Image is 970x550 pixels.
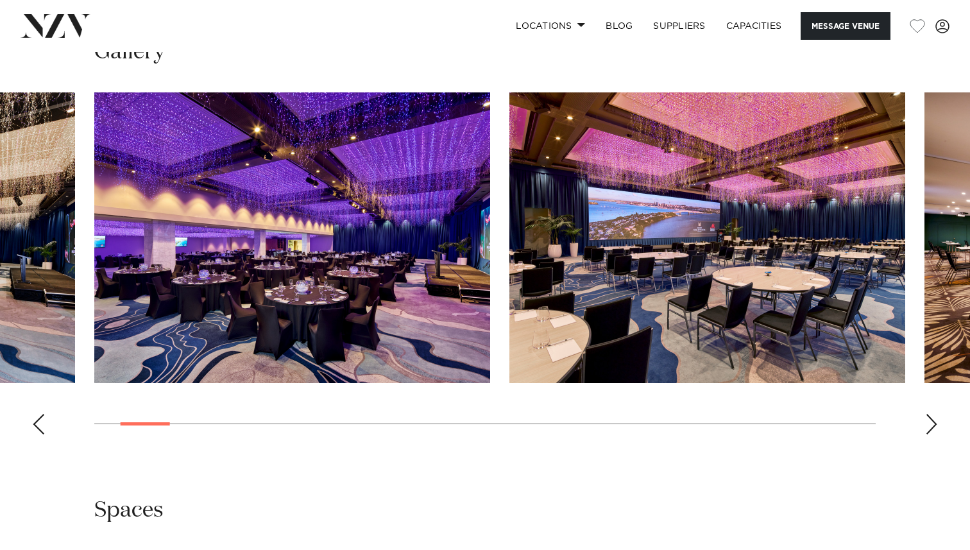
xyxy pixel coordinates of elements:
[716,12,792,40] a: Capacities
[21,14,90,37] img: nzv-logo.png
[506,12,595,40] a: Locations
[94,92,490,383] swiper-slide: 2 / 30
[94,38,165,67] h2: Gallery
[801,12,890,40] button: Message Venue
[643,12,715,40] a: SUPPLIERS
[94,496,164,525] h2: Spaces
[509,92,905,383] swiper-slide: 3 / 30
[595,12,643,40] a: BLOG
